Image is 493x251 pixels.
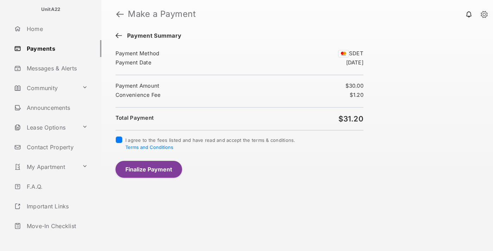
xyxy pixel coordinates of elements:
[11,40,101,57] a: Payments
[11,198,91,215] a: Important Links
[11,218,101,234] a: Move-In Checklist
[125,137,295,150] span: I agree to the fees listed and have read and accept the terms & conditions.
[11,178,101,195] a: F.A.Q.
[11,60,101,77] a: Messages & Alerts
[41,6,61,13] p: UnitA22
[128,10,196,18] strong: Make a Payment
[11,119,79,136] a: Lease Options
[11,20,101,37] a: Home
[11,158,79,175] a: My Apartment
[11,139,101,156] a: Contact Property
[125,144,173,150] button: I agree to the fees listed and have read and accept the terms & conditions.
[11,99,101,116] a: Announcements
[124,32,181,40] span: Payment Summary
[11,80,79,96] a: Community
[116,161,182,178] button: Finalize Payment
